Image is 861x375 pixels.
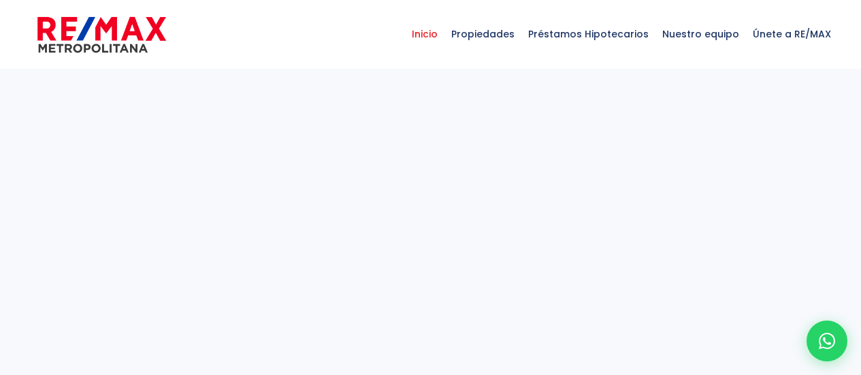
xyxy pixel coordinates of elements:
span: Inicio [405,14,444,54]
span: Propiedades [444,14,521,54]
img: remax-metropolitana-logo [37,14,166,55]
span: Nuestro equipo [655,14,746,54]
span: Únete a RE/MAX [746,14,838,54]
span: Préstamos Hipotecarios [521,14,655,54]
